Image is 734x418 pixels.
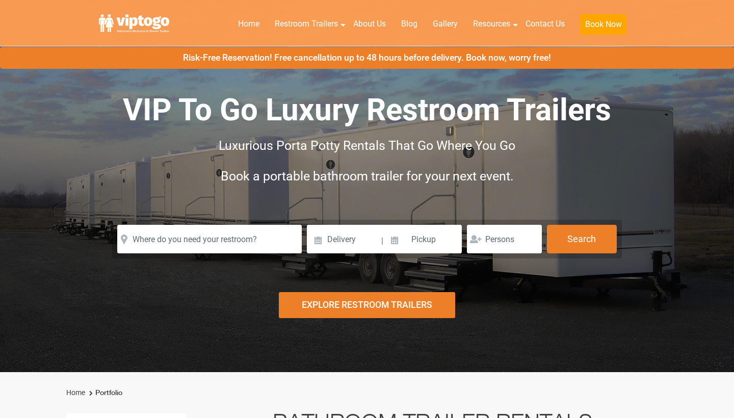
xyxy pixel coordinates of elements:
[693,377,734,418] button: Live Chat
[467,225,542,253] input: Persons
[465,13,518,35] a: Resources
[219,138,515,153] span: Luxurious Porta Potty Rentals That Go Where You Go
[123,92,611,128] span: VIP To Go Luxury Restroom Trailers
[425,13,465,35] a: Gallery
[580,14,627,35] button: Book Now
[384,225,462,253] input: Pickup
[518,13,572,35] a: Contact Us
[572,13,635,41] a: Book Now
[267,13,346,35] a: Restroom Trailers
[221,169,514,184] span: Book a portable bathroom trailer for your next event.
[307,225,380,253] input: Delivery
[279,292,455,318] div: Explore Restroom Trailers
[346,13,394,35] a: About Us
[547,225,617,253] button: Search
[381,225,383,257] span: |
[230,13,267,35] a: Home
[394,13,425,35] a: Blog
[117,225,302,253] input: Where do you need your restroom?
